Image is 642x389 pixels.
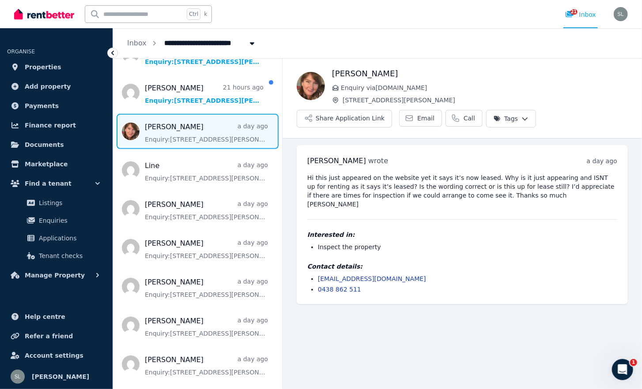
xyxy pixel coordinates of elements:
a: [PERSON_NAME]a day agoEnquiry:[STREET_ADDRESS][PERSON_NAME]. [145,199,268,221]
span: Listings [39,198,98,208]
span: Marketplace [25,159,68,169]
time: a day ago [587,157,617,165]
h1: [PERSON_NAME] [332,67,628,80]
a: Refer a friend [7,327,106,345]
span: [PERSON_NAME] [32,371,89,382]
a: Enquiry:[STREET_ADDRESS][PERSON_NAME]. [145,44,264,66]
span: Manage Property [25,270,85,281]
a: Applications [11,229,102,247]
a: [PERSON_NAME]a day agoEnquiry:[STREET_ADDRESS][PERSON_NAME]. [145,238,268,260]
button: Find a tenant [7,175,106,192]
a: [PERSON_NAME]a day agoEnquiry:[STREET_ADDRESS][PERSON_NAME]. [145,316,268,338]
a: Properties [7,58,106,76]
img: Sam Lee [614,7,628,21]
img: Sam Lee [11,370,25,384]
h4: Interested in: [307,230,617,239]
span: Applications [39,233,98,243]
span: Tenant checks [39,251,98,261]
a: Enquiries [11,212,102,229]
span: 1 [630,359,637,366]
a: Linea day agoEnquiry:[STREET_ADDRESS][PERSON_NAME]. [145,161,268,183]
span: Enquiries [39,215,98,226]
span: Account settings [25,350,83,361]
a: Account settings [7,347,106,364]
span: Call [464,114,475,123]
span: Properties [25,62,61,72]
span: Enquiry via [DOMAIN_NAME] [341,83,628,92]
span: Find a tenant [25,178,72,189]
a: [PERSON_NAME]a day agoEnquiry:[STREET_ADDRESS][PERSON_NAME]. [145,355,268,377]
h4: Contact details: [307,262,617,271]
span: Email [417,114,434,123]
a: Finance report [7,116,106,134]
a: Add property [7,78,106,95]
a: [PERSON_NAME]a day agoEnquiry:[STREET_ADDRESS][PERSON_NAME]. [145,122,268,144]
span: k [204,11,207,18]
a: [PERSON_NAME]21 hours agoEnquiry:[STREET_ADDRESS][PERSON_NAME]. [145,83,264,105]
li: Inspect the property [318,243,617,251]
a: Call [446,110,483,127]
a: Payments [7,97,106,115]
a: 0438 862 511 [318,286,361,293]
span: Add property [25,81,71,92]
img: RentBetter [14,7,74,21]
nav: Breadcrumb [113,28,271,58]
a: Documents [7,136,106,153]
span: Finance report [25,120,76,131]
span: Tags [494,114,518,123]
span: Payments [25,101,59,111]
span: 21 [570,9,578,15]
iframe: Intercom live chat [612,359,633,380]
span: [STREET_ADDRESS][PERSON_NAME] [343,96,628,105]
a: [PERSON_NAME]a day agoEnquiry:[STREET_ADDRESS][PERSON_NAME]. [145,277,268,299]
a: Inbox [127,39,147,47]
span: [PERSON_NAME] [307,157,366,165]
a: Email [399,110,442,127]
pre: Hi this just appeared on the website yet it says it’s now leased. Why is it just appearing and IS... [307,173,617,209]
a: Marketplace [7,155,106,173]
span: Documents [25,139,64,150]
span: Ctrl [187,8,200,20]
button: Share Application Link [297,110,392,127]
span: Help centre [25,311,65,322]
span: Refer a friend [25,331,73,341]
button: Tags [486,110,536,127]
a: Tenant checks [11,247,102,265]
a: Help centre [7,308,106,325]
a: [EMAIL_ADDRESS][DOMAIN_NAME] [318,275,426,282]
span: wrote [368,157,388,165]
span: ORGANISE [7,49,35,55]
button: Manage Property [7,266,106,284]
a: Listings [11,194,102,212]
img: Tracey Taylor [297,72,325,100]
div: Inbox [565,10,596,19]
